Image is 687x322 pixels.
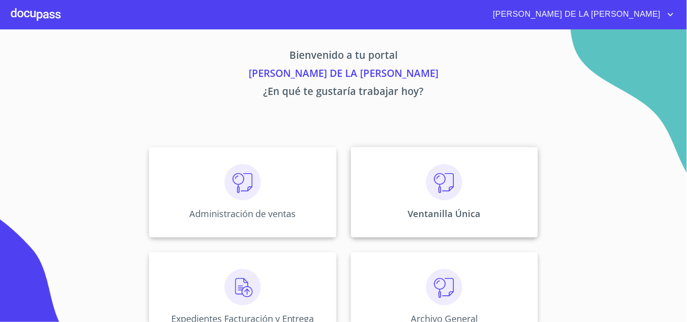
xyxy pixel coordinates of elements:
[65,47,623,66] p: Bienvenido a tu portal
[426,164,462,200] img: consulta.png
[225,164,261,200] img: consulta.png
[408,208,481,220] p: Ventanilla Única
[189,208,296,220] p: Administración de ventas
[225,269,261,305] img: carga.png
[426,269,462,305] img: consulta.png
[486,7,665,22] span: [PERSON_NAME] DE LA [PERSON_NAME]
[486,7,676,22] button: account of current user
[65,66,623,84] p: [PERSON_NAME] DE LA [PERSON_NAME]
[65,84,623,102] p: ¿En qué te gustaría trabajar hoy?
